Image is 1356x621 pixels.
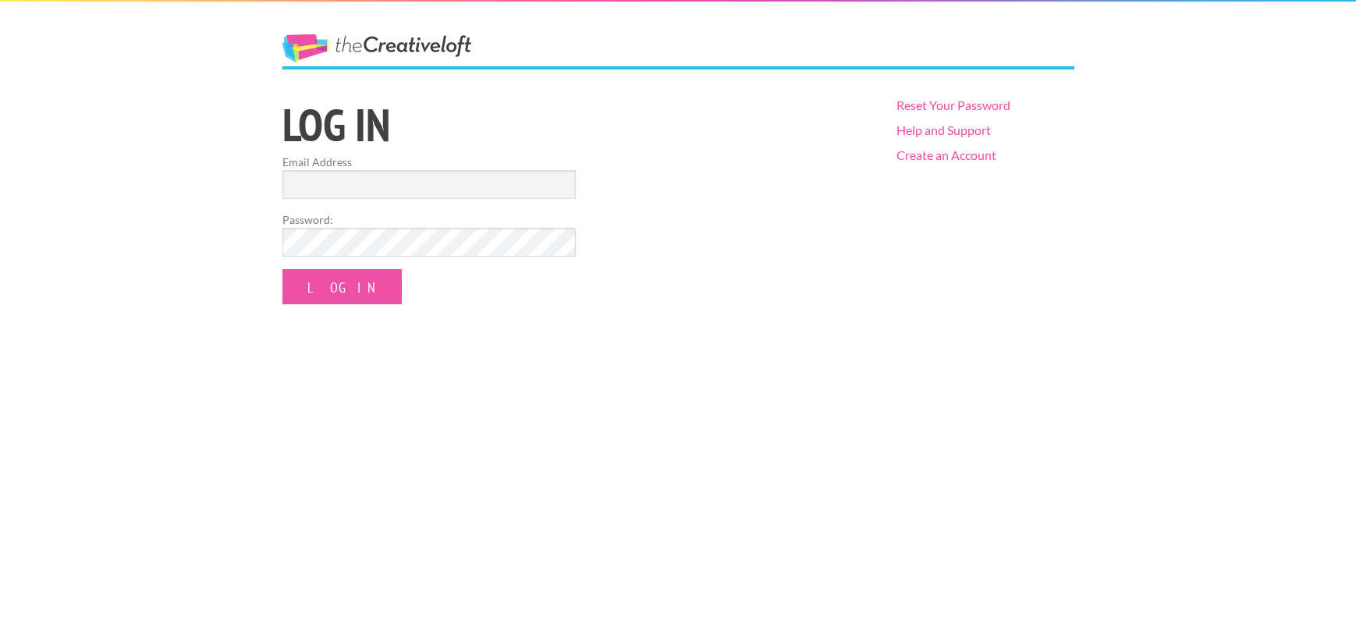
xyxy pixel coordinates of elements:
label: Email Address [282,154,576,170]
label: Password: [282,211,576,228]
h1: Log in [282,102,870,147]
input: Log In [282,269,402,304]
a: Reset Your Password [896,98,1010,112]
a: Help and Support [896,122,991,137]
a: Create an Account [896,147,996,162]
a: The Creative Loft [282,34,471,62]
